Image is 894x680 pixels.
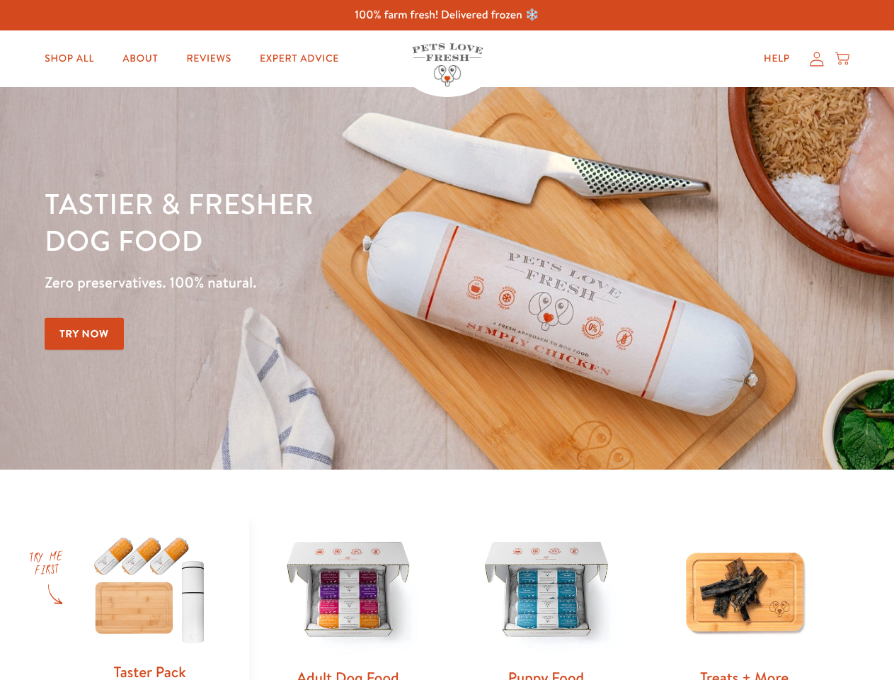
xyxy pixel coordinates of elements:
img: Pets Love Fresh [412,43,483,86]
p: Zero preservatives. 100% natural. [45,270,581,295]
h1: Tastier & fresher dog food [45,185,581,259]
a: Try Now [45,318,124,350]
a: About [111,45,169,73]
a: Expert Advice [248,45,350,73]
a: Reviews [175,45,242,73]
a: Help [752,45,801,73]
a: Shop All [33,45,105,73]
